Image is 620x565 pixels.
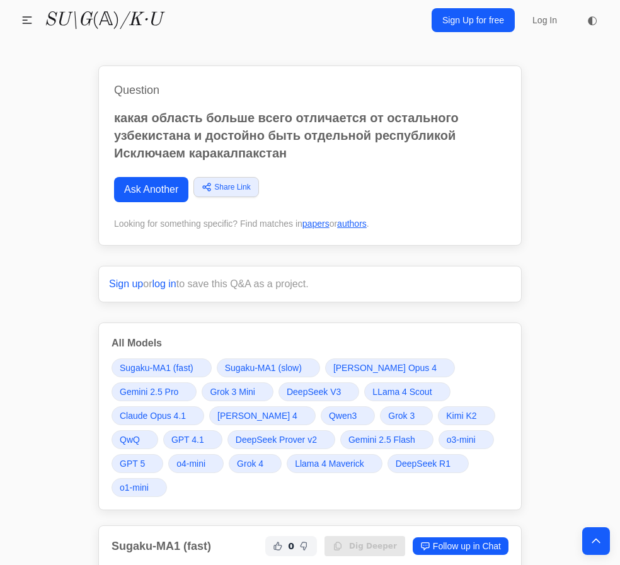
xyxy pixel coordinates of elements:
[112,382,197,401] a: Gemini 2.5 Pro
[287,454,382,473] a: Llama 4 Maverick
[329,409,357,422] span: Qwen3
[237,457,263,470] span: Grok 4
[438,406,495,425] a: Kimi K2
[209,406,316,425] a: [PERSON_NAME] 4
[217,358,320,377] a: Sugaku-MA1 (slow)
[348,433,415,446] span: Gemini 2.5 Flash
[152,278,176,289] a: log in
[120,481,149,494] span: o1-mini
[580,8,605,33] button: ◐
[321,406,375,425] a: Qwen3
[120,457,145,470] span: GPT 5
[114,177,188,202] a: Ask Another
[340,430,433,449] a: Gemini 2.5 Flash
[112,358,212,377] a: Sugaku-MA1 (fast)
[380,406,433,425] a: Grok 3
[387,454,469,473] a: DeepSeek R1
[109,278,143,289] a: Sign up
[525,9,565,31] a: Log In
[325,358,455,377] a: [PERSON_NAME] Opus 4
[168,454,224,473] a: o4-mini
[202,382,273,401] a: Grok 3 Mini
[287,385,341,398] span: DeepSeek V3
[114,81,506,99] h1: Question
[333,362,437,374] span: [PERSON_NAME] Opus 4
[364,382,450,401] a: LLama 4 Scout
[44,9,162,31] a: SU\G(𝔸)/K·U
[227,430,335,449] a: DeepSeek Prover v2
[278,382,359,401] a: DeepSeek V3
[229,454,282,473] a: Grok 4
[114,109,506,162] p: какая область больше всего отличается от остального узбекистана и достойно быть отдельной республ...
[210,385,255,398] span: Grok 3 Mini
[297,539,312,554] button: Not Helpful
[236,433,317,446] span: DeepSeek Prover v2
[120,433,140,446] span: QwQ
[112,430,158,449] a: QwQ
[388,409,415,422] span: Grok 3
[112,406,204,425] a: Claude Opus 4.1
[114,217,506,230] div: Looking for something specific? Find matches in or .
[295,457,364,470] span: Llama 4 Maverick
[120,11,162,30] i: /K·U
[112,454,163,473] a: GPT 5
[446,409,476,422] span: Kimi K2
[120,362,193,374] span: Sugaku-MA1 (fast)
[302,219,330,229] a: papers
[163,430,222,449] a: GPT 4.1
[439,430,494,449] a: o3-mini
[582,527,610,555] button: Back to top
[372,385,432,398] span: LLama 4 Scout
[217,409,297,422] span: [PERSON_NAME] 4
[337,219,367,229] a: authors
[447,433,476,446] span: o3-mini
[120,385,178,398] span: Gemini 2.5 Pro
[176,457,205,470] span: o4-mini
[120,409,186,422] span: Claude Opus 4.1
[288,540,294,552] span: 0
[109,277,511,292] p: or to save this Q&A as a project.
[44,11,92,30] i: SU\G
[587,14,597,26] span: ◐
[413,537,508,555] a: Follow up in Chat
[112,478,167,497] a: o1-mini
[214,181,250,193] span: Share Link
[171,433,204,446] span: GPT 4.1
[396,457,451,470] span: DeepSeek R1
[225,362,302,374] span: Sugaku-MA1 (slow)
[270,539,285,554] button: Helpful
[112,537,211,555] h2: Sugaku-MA1 (fast)
[112,336,508,351] h3: All Models
[432,8,515,32] a: Sign Up for free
